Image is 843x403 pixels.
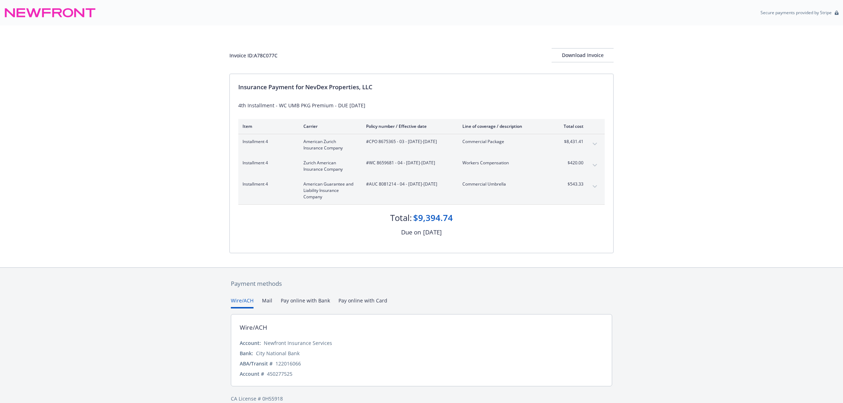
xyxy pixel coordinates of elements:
[231,395,612,402] div: CA License # 0H55918
[303,160,355,172] span: Zurich American Insurance Company
[552,48,614,62] button: Download Invoice
[275,360,301,367] div: 122016066
[303,138,355,151] span: American Zurich Insurance Company
[281,297,330,308] button: Pay online with Bank
[262,297,272,308] button: Mail
[240,350,253,357] div: Bank:
[589,138,600,150] button: expand content
[303,181,355,200] span: American Guarantee and Liability Insurance Company
[462,138,546,145] span: Commercial Package
[462,123,546,129] div: Line of coverage / description
[462,181,546,187] span: Commercial Umbrella
[557,138,583,145] span: $8,431.41
[557,181,583,187] span: $543.33
[238,155,605,177] div: Installment 4Zurich American Insurance Company#WC 8659681 - 04 - [DATE]-[DATE]Workers Compensatio...
[256,350,300,357] div: City National Bank
[243,138,292,145] span: Installment 4
[243,123,292,129] div: Item
[231,297,254,308] button: Wire/ACH
[238,177,605,204] div: Installment 4American Guarantee and Liability Insurance Company#AUC 8081214 - 04 - [DATE]-[DATE]C...
[264,339,332,347] div: Newfront Insurance Services
[240,370,264,378] div: Account #
[589,181,600,192] button: expand content
[238,83,605,92] div: Insurance Payment for NevDex Properties, LLC
[589,160,600,171] button: expand content
[366,138,451,145] span: #CPO 8675365 - 03 - [DATE]-[DATE]
[303,123,355,129] div: Carrier
[390,212,412,224] div: Total:
[401,228,421,237] div: Due on
[238,134,605,155] div: Installment 4American Zurich Insurance Company#CPO 8675365 - 03 - [DATE]-[DATE]Commercial Package...
[267,370,292,378] div: 450277525
[240,360,273,367] div: ABA/Transit #
[338,297,387,308] button: Pay online with Card
[240,339,261,347] div: Account:
[366,123,451,129] div: Policy number / Effective date
[231,279,612,288] div: Payment methods
[761,10,832,16] p: Secure payments provided by Stripe
[243,181,292,187] span: Installment 4
[366,160,451,166] span: #WC 8659681 - 04 - [DATE]-[DATE]
[557,123,583,129] div: Total cost
[229,52,278,59] div: Invoice ID: A78C077C
[423,228,442,237] div: [DATE]
[557,160,583,166] span: $420.00
[243,160,292,166] span: Installment 4
[462,160,546,166] span: Workers Compensation
[240,323,267,332] div: Wire/ACH
[238,102,605,109] div: 4th Installment - WC UMB PKG Premium - DUE [DATE]
[366,181,451,187] span: #AUC 8081214 - 04 - [DATE]-[DATE]
[413,212,453,224] div: $9,394.74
